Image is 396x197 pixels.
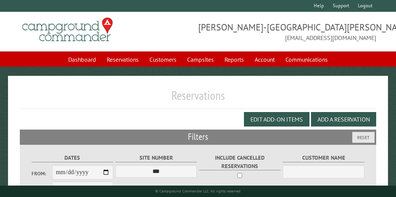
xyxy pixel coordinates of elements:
[20,130,376,144] h2: Filters
[311,112,376,127] button: Add a Reservation
[115,154,197,162] label: Site Number
[198,21,377,42] span: [PERSON_NAME]-[GEOGRAPHIC_DATA][PERSON_NAME] [EMAIL_ADDRESS][DOMAIN_NAME]
[244,112,309,127] button: Edit Add-on Items
[102,52,143,67] a: Reservations
[281,52,332,67] a: Communications
[145,52,181,67] a: Customers
[20,88,376,109] h1: Reservations
[183,52,218,67] a: Campsites
[352,132,375,143] button: Reset
[20,15,115,45] img: Campground Commander
[64,52,101,67] a: Dashboard
[155,189,241,194] small: © Campground Commander LLC. All rights reserved.
[283,154,364,162] label: Customer Name
[32,170,52,177] label: From:
[250,52,279,67] a: Account
[199,154,281,170] label: Include Cancelled Reservations
[220,52,249,67] a: Reports
[32,154,113,162] label: Dates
